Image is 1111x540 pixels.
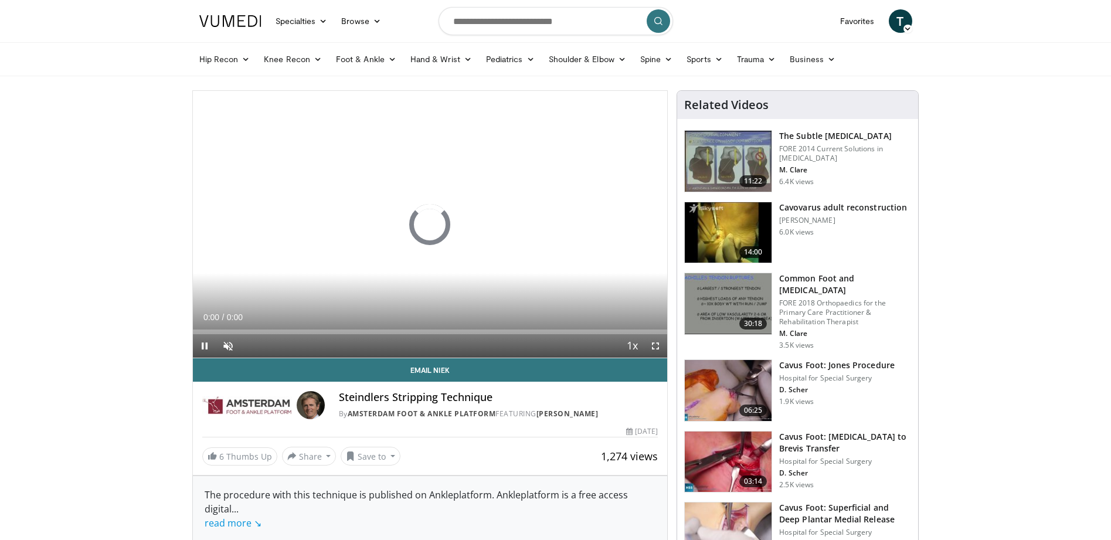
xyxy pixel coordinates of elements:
p: 6.0K views [779,227,814,237]
h3: Cavus Foot: Superficial and Deep Plantar Medial Release [779,502,911,525]
a: Shoulder & Elbow [542,47,633,71]
a: Knee Recon [257,47,329,71]
h3: Common Foot and [MEDICAL_DATA] [779,273,911,296]
button: Unmute [216,334,240,358]
a: T [889,9,912,33]
a: Spine [633,47,679,71]
p: 3.5K views [779,341,814,350]
p: D. Scher [779,468,911,478]
p: FORE 2018 Orthopaedics for the Primary Care Practitioner & Rehabilitation Therapist [779,298,911,327]
a: 6 Thumbs Up [202,447,277,466]
span: 0:00 [227,313,243,322]
a: Amsterdam Foot & Ankle Platform [348,409,496,419]
p: Hospital for Special Surgery [779,373,895,383]
img: b81ccf3e-5a0c-4eb9-aebd-39e89a07711a.150x105_q85_crop-smart_upscale.jpg [685,432,772,493]
span: ... [205,502,261,529]
img: 0515ce48-c560-476a-98e1-189ad0996203.150x105_q85_crop-smart_upscale.jpg [685,131,772,192]
input: Search topics, interventions [439,7,673,35]
span: 30:18 [739,318,767,330]
a: Hand & Wrist [403,47,479,71]
p: M. Clare [779,329,911,338]
div: Progress Bar [193,330,668,334]
p: 1.9K views [779,397,814,406]
a: Sports [679,47,730,71]
h3: Cavus Foot: Jones Procedure [779,359,895,371]
h4: Related Videos [684,98,769,112]
a: 30:18 Common Foot and [MEDICAL_DATA] FORE 2018 Orthopaedics for the Primary Care Practitioner & R... [684,273,911,350]
p: 6.4K views [779,177,814,186]
span: 0:00 [203,313,219,322]
h4: Steindlers Stripping Technique [339,391,658,404]
img: Amsterdam Foot & Ankle Platform [202,391,292,419]
a: 11:22 The Subtle [MEDICAL_DATA] FORE 2014 Current Solutions in [MEDICAL_DATA] M. Clare 6.4K views [684,130,911,192]
img: vcmaO67I5TwuFvq35hMDoxOjBrOw-uIx_1.150x105_q85_crop-smart_upscale.jpg [685,202,772,263]
a: Business [783,47,842,71]
span: 1,274 views [601,449,658,463]
button: Fullscreen [644,334,667,358]
span: 6 [219,451,224,462]
div: By FEATURING [339,409,658,419]
span: / [222,313,225,322]
a: 03:14 Cavus Foot: [MEDICAL_DATA] to Brevis Transfer Hospital for Special Surgery D. Scher 2.5K views [684,431,911,493]
span: 11:22 [739,175,767,187]
h3: Cavovarus adult reconstruction [779,202,907,213]
button: Share [282,447,337,466]
a: Hip Recon [192,47,257,71]
a: 06:25 Cavus Foot: Jones Procedure Hospital for Special Surgery D. Scher 1.9K views [684,359,911,422]
p: FORE 2014 Current Solutions in [MEDICAL_DATA] [779,144,911,163]
video-js: Video Player [193,91,668,358]
a: Browse [334,9,388,33]
span: 14:00 [739,246,767,258]
p: M. Clare [779,165,911,175]
p: 2.5K views [779,480,814,490]
a: read more ↘ [205,517,261,529]
div: The procedure with this technique is published on Ankleplatform. Ankleplatform is a free access d... [205,488,656,530]
p: Hospital for Special Surgery [779,457,911,466]
img: e92a806a-8074-48b3-a319-04778016e646.150x105_q85_crop-smart_upscale.jpg [685,273,772,334]
span: 06:25 [739,405,767,416]
button: Pause [193,334,216,358]
a: Foot & Ankle [329,47,403,71]
h3: The Subtle [MEDICAL_DATA] [779,130,911,142]
a: Favorites [833,9,882,33]
img: Avatar [297,391,325,419]
p: D. Scher [779,385,895,395]
span: 03:14 [739,476,767,487]
img: VuMedi Logo [199,15,261,27]
button: Save to [341,447,400,466]
div: [DATE] [626,426,658,437]
a: [PERSON_NAME] [536,409,599,419]
a: Email Niek [193,358,668,382]
h3: Cavus Foot: [MEDICAL_DATA] to Brevis Transfer [779,431,911,454]
a: 14:00 Cavovarus adult reconstruction [PERSON_NAME] 6.0K views [684,202,911,264]
img: 5140ad72-95ea-410a-9b4c-845acbf49215.150x105_q85_crop-smart_upscale.jpg [685,360,772,421]
a: Specialties [269,9,335,33]
a: Trauma [730,47,783,71]
p: [PERSON_NAME] [779,216,907,225]
button: Playback Rate [620,334,644,358]
a: Pediatrics [479,47,542,71]
p: Hospital for Special Surgery [779,528,911,537]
